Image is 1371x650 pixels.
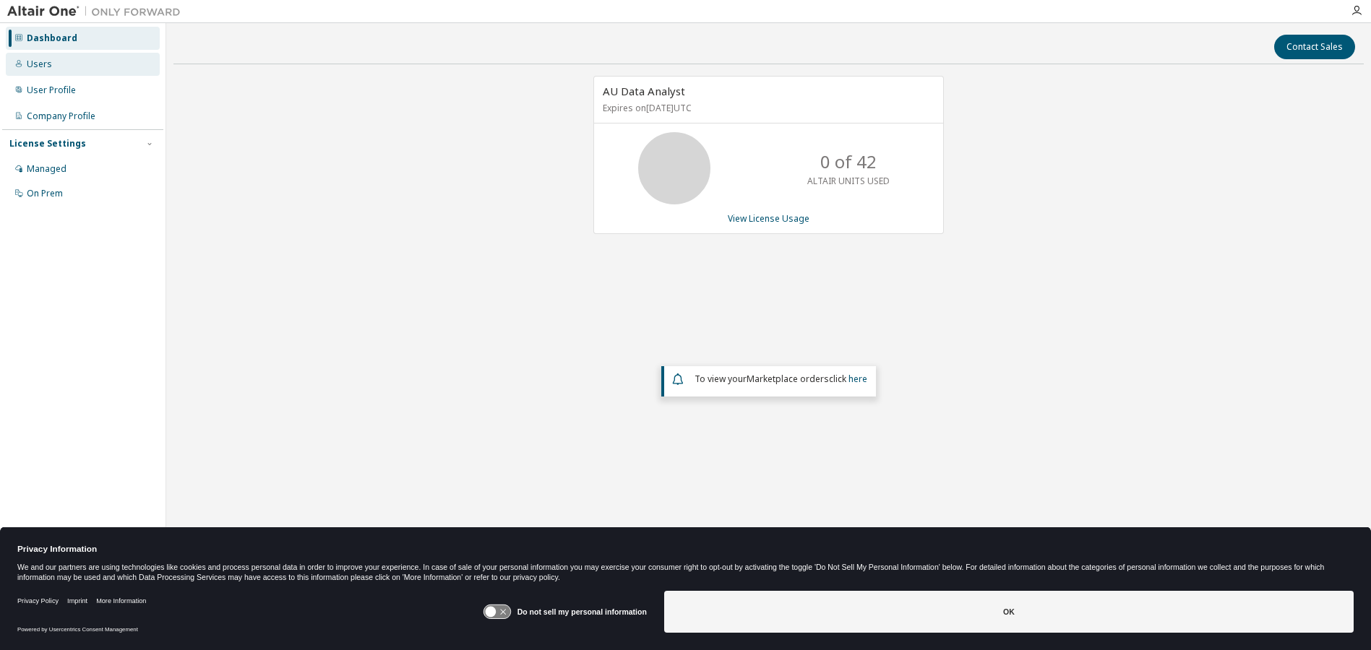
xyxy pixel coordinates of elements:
em: Marketplace orders [747,373,829,385]
a: View License Usage [728,212,809,225]
p: 0 of 42 [820,149,877,174]
a: here [848,373,867,385]
span: AU Data Analyst [603,84,685,98]
p: ALTAIR UNITS USED [807,175,890,187]
img: Altair One [7,4,188,19]
p: Expires on [DATE] UTC [603,102,931,114]
button: Contact Sales [1274,35,1355,59]
div: Dashboard [27,32,77,44]
div: Users [27,58,52,70]
div: User Profile [27,84,76,96]
div: Company Profile [27,110,95,122]
div: Managed [27,163,66,175]
div: On Prem [27,188,63,199]
span: To view your click [695,373,867,385]
div: License Settings [9,138,86,149]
